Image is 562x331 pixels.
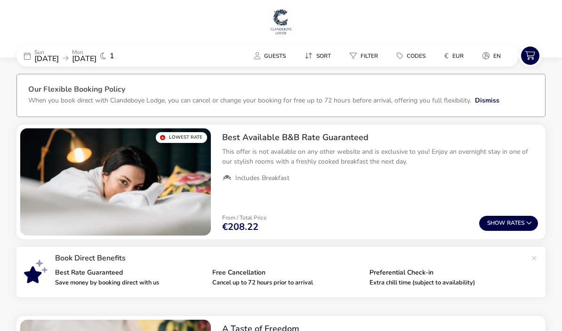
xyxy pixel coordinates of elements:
p: When you book direct with Clandeboye Lodge, you can cancel or change your booking for free up to ... [28,96,471,105]
div: Lowest Rate [156,132,207,143]
p: Cancel up to 72 hours prior to arrival [212,280,362,286]
span: Includes Breakfast [235,174,289,182]
button: Filter [342,49,385,63]
span: Filter [361,52,378,60]
button: Sort [297,49,338,63]
button: en [475,49,508,63]
span: 1 [110,52,114,60]
span: Sort [316,52,331,60]
p: Free Cancellation [212,269,362,276]
button: ShowRates [479,216,538,231]
naf-pibe-menu-bar-item: Codes [389,49,437,63]
naf-pibe-menu-bar-item: Sort [297,49,342,63]
naf-pibe-menu-bar-item: en [475,49,512,63]
p: Extra chill time (subject to availability) [369,280,519,286]
span: en [493,52,501,60]
span: Codes [407,52,426,60]
img: Main Website [269,8,293,36]
p: Best Rate Guaranteed [55,269,205,276]
naf-pibe-menu-bar-item: Filter [342,49,389,63]
div: Best Available B&B Rate GuaranteedThis offer is not available on any other website and is exclusi... [215,125,546,190]
swiper-slide: 1 / 1 [20,128,211,236]
p: This offer is not available on any other website and is exclusive to you! Enjoy an overnight stay... [222,147,538,166]
button: Dismiss [475,95,499,105]
span: EUR [452,52,464,60]
span: [DATE] [72,54,96,64]
p: Mon [72,49,96,55]
h2: Best Available B&B Rate Guaranteed [222,132,538,143]
span: €208.22 [222,222,258,232]
h3: Our Flexible Booking Policy [28,86,534,95]
span: Guests [264,52,286,60]
p: Book Direct Benefits [55,254,527,262]
button: €EUR [437,49,471,63]
span: [DATE] [34,54,59,64]
p: Preferential Check-in [369,269,519,276]
button: Codes [389,49,433,63]
i: € [444,51,449,61]
button: Guests [247,49,293,63]
div: Sun[DATE]Mon[DATE]1 [16,45,158,67]
p: Sun [34,49,59,55]
naf-pibe-menu-bar-item: €EUR [437,49,475,63]
p: Save money by booking direct with us [55,280,205,286]
span: Show [487,220,507,226]
p: From / Total Price [222,215,266,221]
naf-pibe-menu-bar-item: Guests [247,49,297,63]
